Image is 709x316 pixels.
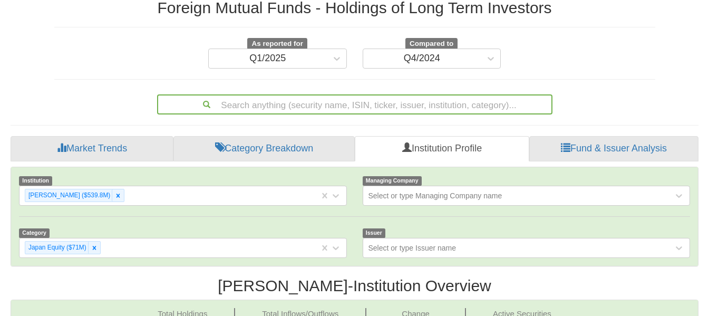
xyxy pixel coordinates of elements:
[363,176,422,185] span: Managing Company
[11,277,698,294] h2: [PERSON_NAME] - Institution Overview
[368,190,502,201] div: Select or type Managing Company name
[355,136,529,161] a: Institution Profile
[19,228,50,237] span: Category
[25,242,88,254] div: Japan Equity ($71M)
[247,38,307,50] span: As reported for
[158,95,551,113] div: Search anything (security name, ISIN, ticker, issuer, institution, category)...
[529,136,698,161] a: Fund & Issuer Analysis
[19,176,52,185] span: Institution
[404,53,440,64] div: Q4/2024
[11,136,173,161] a: Market Trends
[368,243,457,253] div: Select or type Issuer name
[363,228,386,237] span: Issuer
[25,189,112,202] div: [PERSON_NAME] ($539.8M)
[249,53,286,64] div: Q1/2025
[173,136,355,161] a: Category Breakdown
[405,38,458,50] span: Compared to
